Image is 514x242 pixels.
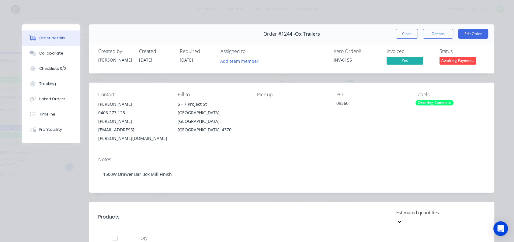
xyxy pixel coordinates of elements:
div: Products [98,213,120,221]
div: INV-0155 [334,57,379,63]
button: Options [423,29,453,39]
button: Linked Orders [22,91,80,107]
div: Bill to [178,92,247,98]
div: Tracking [39,81,56,87]
div: Required [180,48,213,54]
span: Order #1244 - [263,31,295,37]
div: Invoiced [387,48,432,54]
span: Awaiting Paymen... [439,57,476,64]
button: Tracking [22,76,80,91]
span: Ox Trailers [295,31,320,37]
div: 0406 273 123 [98,109,168,117]
div: [PERSON_NAME] [98,57,132,63]
button: Checklists 0/0 [22,61,80,76]
button: Add team member [221,57,262,65]
span: Yes [387,57,423,64]
div: 5 - 7 Project St [178,100,247,109]
button: Order details [22,30,80,46]
span: [DATE] [139,57,152,63]
div: Xero Order # [334,48,379,54]
button: Edit Order [458,29,488,39]
div: 1500W Drawer Bar Box Mill Finish [98,165,485,183]
div: Timeline [39,112,55,117]
div: Ordering Complete [415,100,453,105]
div: Collaborate [39,51,63,56]
div: Assigned to [221,48,281,54]
div: [PERSON_NAME]0406 273 123[PERSON_NAME][EMAIL_ADDRESS][PERSON_NAME][DOMAIN_NAME] [98,100,168,143]
div: Created by [98,48,132,54]
div: 5 - 7 Project St[GEOGRAPHIC_DATA], [GEOGRAPHIC_DATA], [GEOGRAPHIC_DATA], 4370 [178,100,247,134]
button: Awaiting Paymen... [439,57,476,66]
div: Open Intercom Messenger [493,221,508,236]
div: PO [336,92,406,98]
div: [GEOGRAPHIC_DATA], [GEOGRAPHIC_DATA], [GEOGRAPHIC_DATA], 4370 [178,109,247,134]
div: 09560 [336,100,406,109]
div: Contact [98,92,168,98]
div: [PERSON_NAME][EMAIL_ADDRESS][PERSON_NAME][DOMAIN_NAME] [98,117,168,143]
div: Checklists 0/0 [39,66,66,71]
div: Status [439,48,485,54]
button: Collaborate [22,46,80,61]
div: Labels [415,92,485,98]
button: Timeline [22,107,80,122]
div: Created [139,48,172,54]
button: Add team member [217,57,262,65]
span: [DATE] [180,57,193,63]
button: Profitability [22,122,80,137]
div: Linked Orders [39,96,65,102]
div: [PERSON_NAME] [98,100,168,109]
div: Notes [98,157,485,162]
div: Pick up [257,92,327,98]
button: Close [396,29,418,39]
div: Order details [39,35,65,41]
div: Profitability [39,127,62,132]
